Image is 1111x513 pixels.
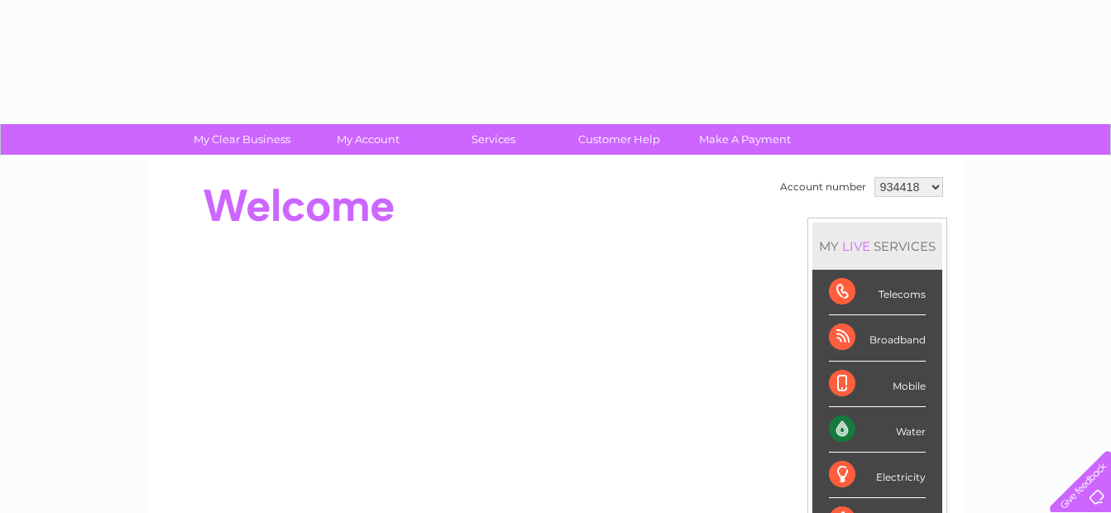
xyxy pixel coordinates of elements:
[677,124,813,155] a: Make A Payment
[299,124,436,155] a: My Account
[829,453,926,498] div: Electricity
[174,124,310,155] a: My Clear Business
[829,315,926,361] div: Broadband
[551,124,687,155] a: Customer Help
[829,362,926,407] div: Mobile
[829,270,926,315] div: Telecoms
[776,173,870,201] td: Account number
[812,223,942,270] div: MY SERVICES
[829,407,926,453] div: Water
[839,238,874,254] div: LIVE
[425,124,562,155] a: Services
